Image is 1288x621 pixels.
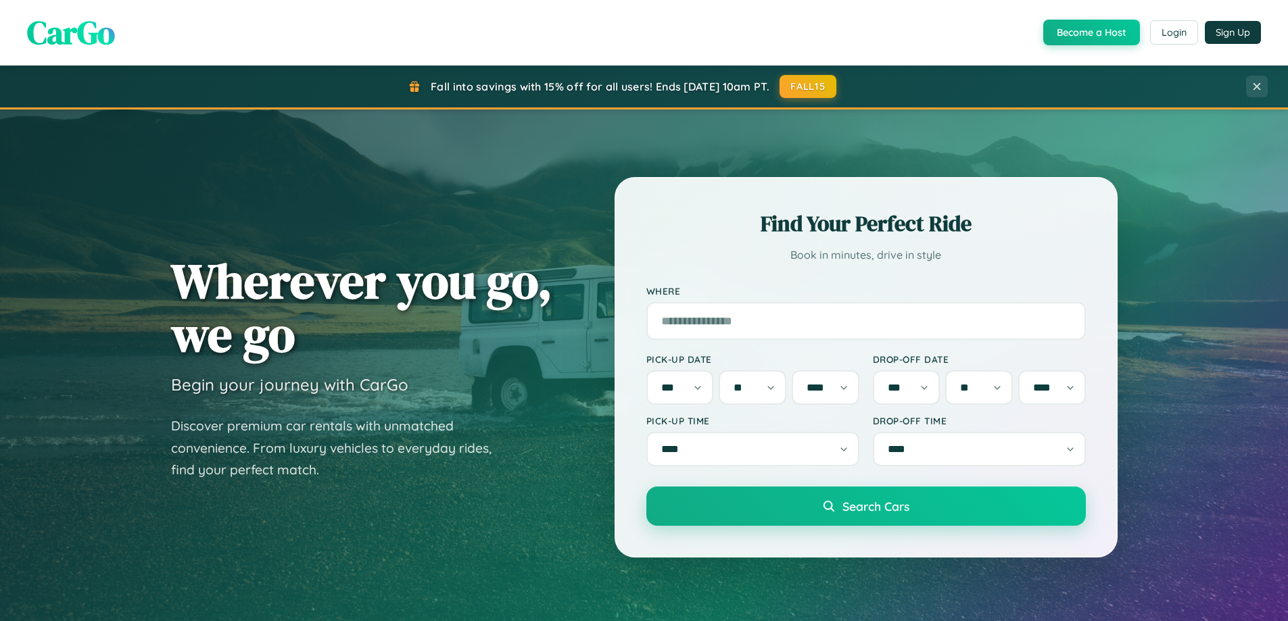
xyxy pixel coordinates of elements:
button: Sign Up [1205,21,1261,44]
h1: Wherever you go, we go [171,254,552,361]
span: CarGo [27,10,115,55]
label: Drop-off Date [873,353,1086,365]
label: Where [646,285,1086,297]
button: Search Cars [646,487,1086,526]
h3: Begin your journey with CarGo [171,374,408,395]
button: Login [1150,20,1198,45]
button: Become a Host [1043,20,1140,45]
label: Pick-up Time [646,415,859,426]
h2: Find Your Perfect Ride [646,209,1086,239]
span: Fall into savings with 15% off for all users! Ends [DATE] 10am PT. [431,80,769,93]
p: Book in minutes, drive in style [646,245,1086,265]
span: Search Cars [842,499,909,514]
label: Pick-up Date [646,353,859,365]
button: FALL15 [780,75,836,98]
label: Drop-off Time [873,415,1086,426]
p: Discover premium car rentals with unmatched convenience. From luxury vehicles to everyday rides, ... [171,415,509,481]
